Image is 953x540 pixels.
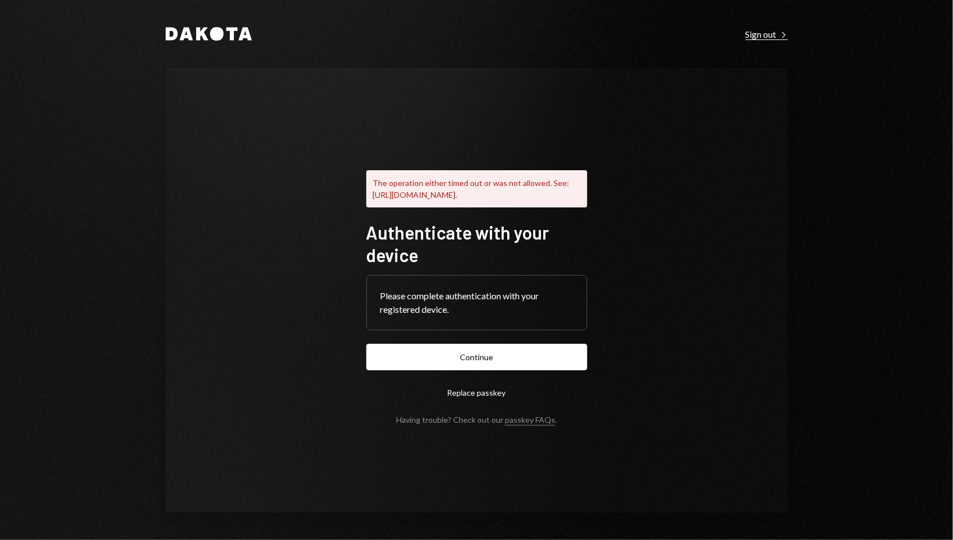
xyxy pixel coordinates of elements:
a: passkey FAQs [505,415,555,426]
div: The operation either timed out or was not allowed. See: [URL][DOMAIN_NAME]. [366,170,587,207]
div: Please complete authentication with your registered device. [380,289,573,316]
a: Sign out [746,28,788,40]
div: Sign out [746,29,788,40]
button: Continue [366,344,587,370]
h1: Authenticate with your device [366,221,587,266]
button: Replace passkey [366,379,587,406]
div: Having trouble? Check out our . [396,415,557,424]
